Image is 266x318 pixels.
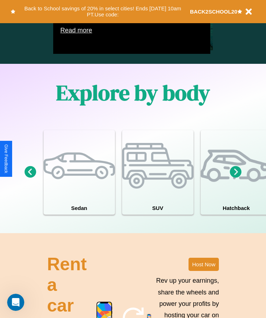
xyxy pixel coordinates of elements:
[47,254,89,316] h2: Rent a car
[60,25,203,36] p: Read more
[15,4,190,20] button: Back to School savings of 20% in select cities! Ends [DATE] 10am PT.Use code:
[190,9,237,15] b: BACK2SCHOOL20
[189,258,219,271] button: Host Now
[4,144,9,173] div: Give Feedback
[122,201,194,215] h4: SUV
[44,201,115,215] h4: Sedan
[7,294,24,311] iframe: Intercom live chat
[56,78,210,107] h1: Explore by body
